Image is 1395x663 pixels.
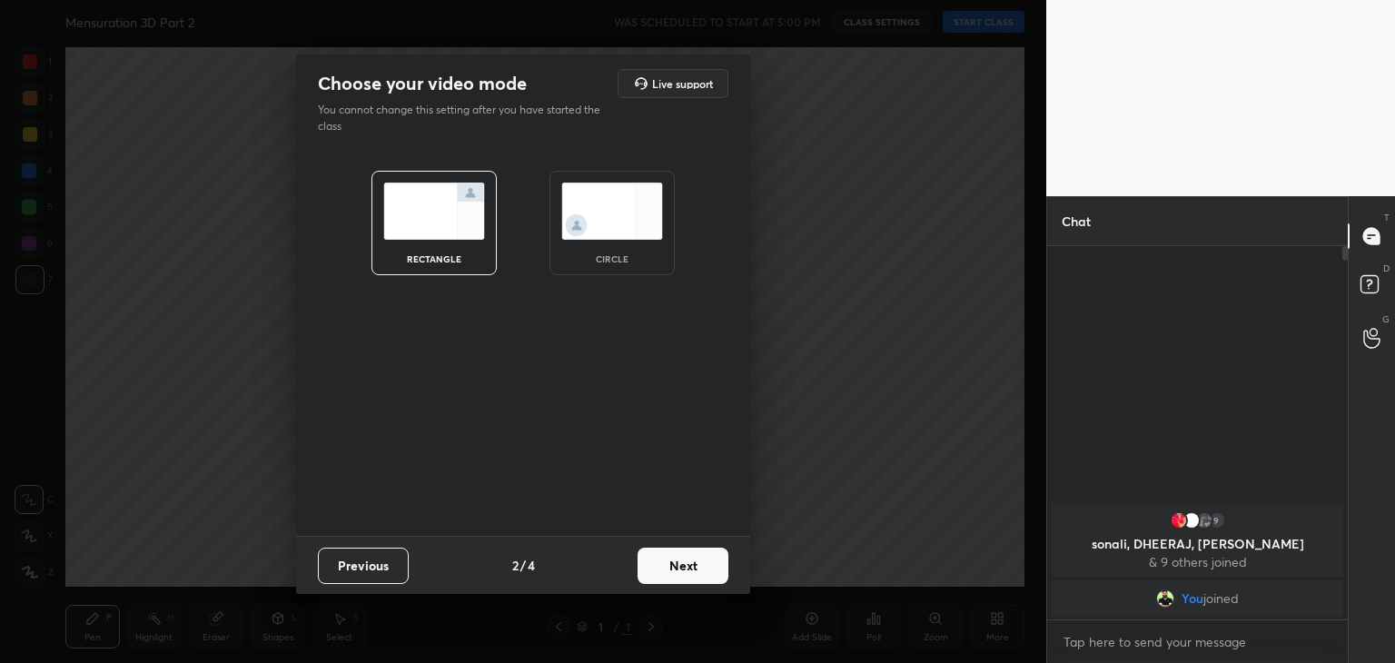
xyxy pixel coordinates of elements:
img: c4799938d1bd46bd872621341cbb5258.jpg [1170,511,1188,529]
div: rectangle [398,254,470,263]
button: Previous [318,548,409,584]
span: joined [1203,591,1239,606]
h4: / [520,556,526,575]
p: You cannot change this setting after you have started the class [318,102,612,134]
div: 9 [1208,511,1226,529]
h4: 2 [512,556,519,575]
h4: 4 [528,556,535,575]
img: normalScreenIcon.ae25ed63.svg [383,183,485,240]
h5: Live support [652,78,713,89]
div: circle [576,254,648,263]
img: 6f4578c4c6224cea84386ccc78b3bfca.jpg [1156,589,1174,608]
img: 3 [1195,511,1213,529]
p: T [1384,211,1390,224]
div: grid [1047,500,1348,620]
img: b14dbf80d2c74f9bafaf424e85d63fba.56083337_3 [1182,511,1201,529]
p: D [1383,262,1390,275]
p: sonali, DHEERAJ, [PERSON_NAME] [1063,537,1332,551]
p: G [1382,312,1390,326]
p: & 9 others joined [1063,555,1332,569]
span: You [1182,591,1203,606]
p: Chat [1047,197,1105,245]
h2: Choose your video mode [318,72,527,95]
img: circleScreenIcon.acc0effb.svg [561,183,663,240]
button: Next [638,548,728,584]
